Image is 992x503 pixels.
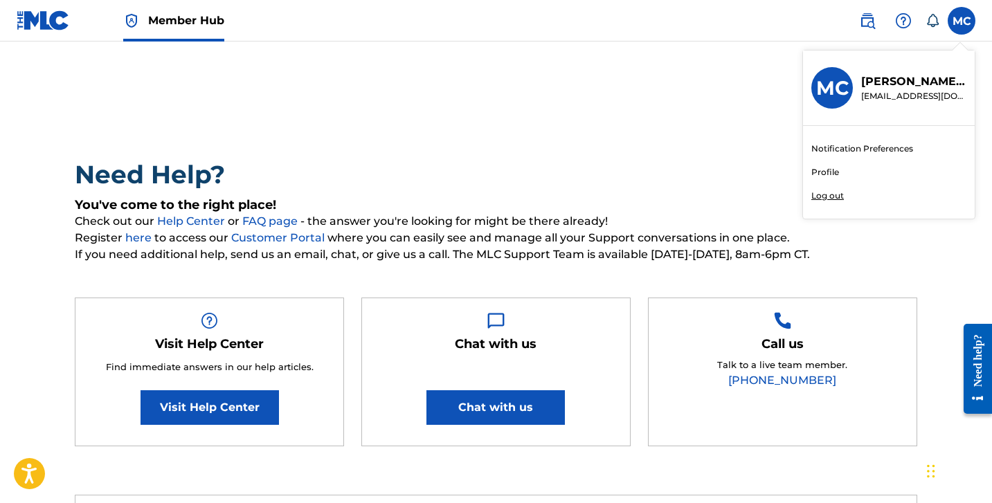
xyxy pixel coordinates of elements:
[106,361,314,372] span: Find immediate answers in our help articles.
[811,190,844,202] p: Log out
[155,336,264,352] h5: Visit Help Center
[231,231,327,244] a: Customer Portal
[890,7,917,35] div: Help
[927,450,935,492] div: Drag
[157,214,228,228] a: Help Center
[75,213,917,230] span: Check out our or - the answer you're looking for might be there already!
[148,12,224,28] span: Member Hub
[761,336,804,352] h5: Call us
[926,14,939,28] div: Notifications
[859,12,876,29] img: search
[75,197,917,213] h5: You've come to the right place!
[426,390,565,425] button: Chat with us
[728,374,836,387] a: [PHONE_NUMBER]
[953,13,971,30] span: MC
[816,76,849,100] h3: MC
[948,7,975,35] div: User Menu
[811,166,839,179] a: Profile
[455,336,536,352] h5: Chat with us
[811,143,913,155] a: Notification Preferences
[75,246,917,263] span: If you need additional help, send us an email, chat, or give us a call. The MLC Support Team is a...
[75,230,917,246] span: Register to access our where you can easily see and manage all your Support conversations in one ...
[895,12,912,29] img: help
[17,10,70,30] img: MLC Logo
[854,7,881,35] a: Public Search
[861,73,966,90] p: Matthew Connell
[123,12,140,29] img: Top Rightsholder
[861,90,966,102] p: maticulous21@gmail.com
[75,159,917,190] h2: Need Help?
[953,313,992,424] iframe: Resource Center
[774,312,791,329] img: Help Box Image
[242,214,300,228] a: FAQ page
[923,437,992,503] iframe: Chat Widget
[141,390,279,425] a: Visit Help Center
[487,312,505,329] img: Help Box Image
[201,312,218,329] img: Help Box Image
[717,358,847,372] p: Talk to a live team member.
[125,231,154,244] a: here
